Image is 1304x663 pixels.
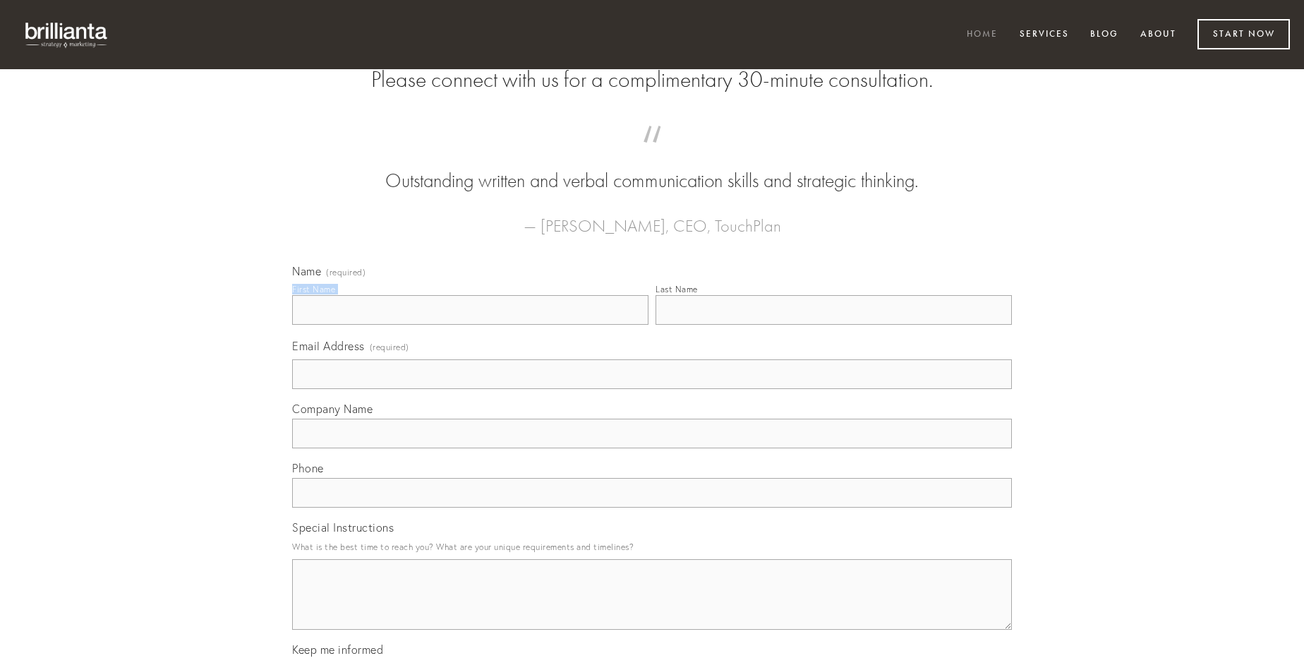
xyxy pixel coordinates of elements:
[292,402,373,416] span: Company Name
[292,66,1012,93] h2: Please connect with us for a complimentary 30-minute consultation.
[958,23,1007,47] a: Home
[292,461,324,475] span: Phone
[1010,23,1078,47] a: Services
[1131,23,1185,47] a: About
[292,264,321,278] span: Name
[292,537,1012,556] p: What is the best time to reach you? What are your unique requirements and timelines?
[292,643,383,657] span: Keep me informed
[292,284,335,294] div: First Name
[14,14,120,55] img: brillianta - research, strategy, marketing
[292,520,394,534] span: Special Instructions
[1197,19,1290,49] a: Start Now
[315,140,989,195] blockquote: Outstanding written and verbal communication skills and strategic thinking.
[656,284,698,294] div: Last Name
[292,339,365,353] span: Email Address
[315,140,989,167] span: “
[1081,23,1128,47] a: Blog
[315,195,989,240] figcaption: — [PERSON_NAME], CEO, TouchPlan
[326,268,366,277] span: (required)
[370,338,409,357] span: (required)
